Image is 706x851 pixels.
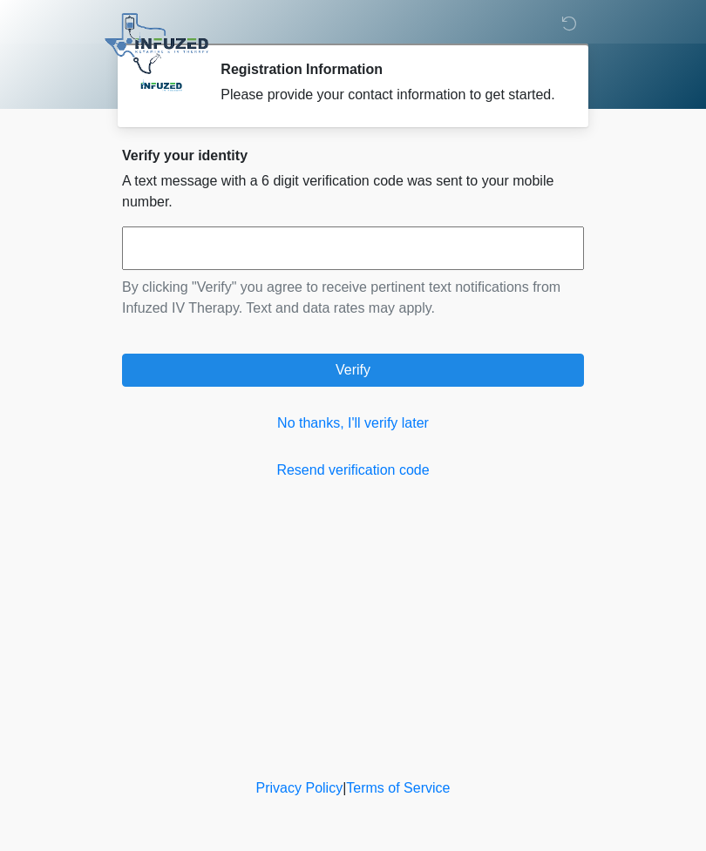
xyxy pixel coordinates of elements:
img: Agent Avatar [135,61,187,113]
a: Resend verification code [122,460,584,481]
a: | [343,780,346,795]
p: A text message with a 6 digit verification code was sent to your mobile number. [122,171,584,213]
p: By clicking "Verify" you agree to receive pertinent text notifications from Infuzed IV Therapy. T... [122,277,584,319]
a: No thanks, I'll verify later [122,413,584,434]
a: Privacy Policy [256,780,343,795]
h2: Verify your identity [122,147,584,164]
button: Verify [122,354,584,387]
div: Please provide your contact information to get started. [221,84,558,105]
img: Infuzed IV Therapy Logo [105,13,208,74]
a: Terms of Service [346,780,450,795]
